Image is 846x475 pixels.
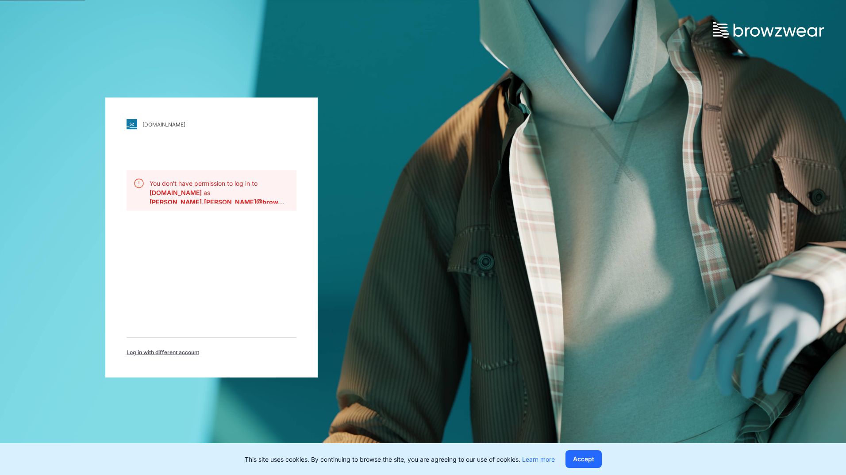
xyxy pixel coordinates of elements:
button: Accept [565,450,602,468]
span: Log in with different account [127,349,199,356]
a: Learn more [522,456,555,463]
img: browzwear-logo.e42bd6dac1945053ebaf764b6aa21510.svg [713,22,824,38]
p: You don't have permission to log in to as [150,179,289,197]
p: This site uses cookies. By continuing to browse the site, you are agreeing to our use of cookies. [245,455,555,464]
img: alert.76a3ded3c87c6ed799a365e1fca291d4.svg [134,178,144,189]
div: [DOMAIN_NAME] [142,121,185,127]
b: arpita.kushwaha@browzwear.com [150,198,285,206]
a: [DOMAIN_NAME] [127,119,296,130]
b: [DOMAIN_NAME] [150,189,204,196]
img: stylezone-logo.562084cfcfab977791bfbf7441f1a819.svg [127,119,137,130]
